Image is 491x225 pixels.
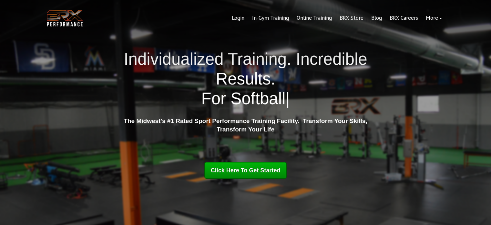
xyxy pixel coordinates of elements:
h1: Individualized Training. Incredible Results. [121,49,370,109]
img: BRX Transparent Logo-2 [46,8,84,28]
span: | [285,89,290,108]
iframe: Chat Widget [346,34,491,225]
a: In-Gym Training [248,10,293,26]
a: Login [228,10,248,26]
strong: The Midwest's #1 Rated Sport Performance Training Facility. Transform Your Skills, Transform Your... [124,118,367,133]
a: Blog [367,10,386,26]
a: More [422,10,446,26]
a: Click Here To Get Started [204,162,287,179]
span: Click Here To Get Started [211,167,281,174]
a: BRX Careers [386,10,422,26]
div: Navigation Menu [228,10,446,26]
a: BRX Store [336,10,367,26]
span: For Softball [201,89,285,108]
a: Online Training [293,10,336,26]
